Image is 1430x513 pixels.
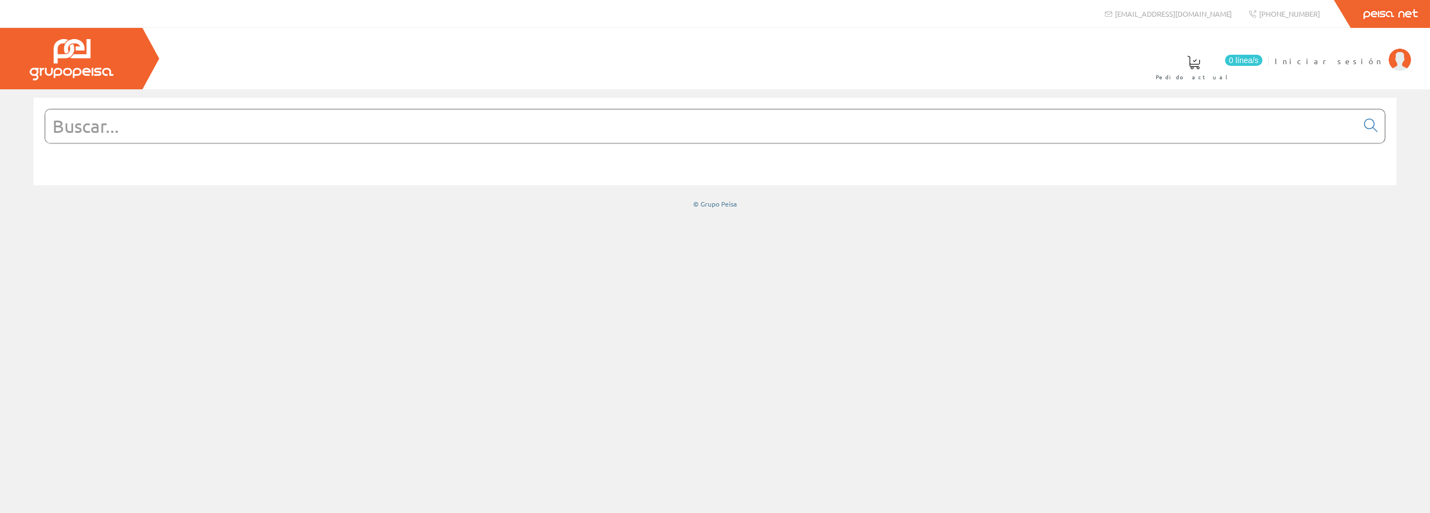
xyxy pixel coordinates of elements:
[1275,55,1383,66] span: Iniciar sesión
[34,199,1396,209] div: © Grupo Peisa
[1115,9,1232,18] span: [EMAIL_ADDRESS][DOMAIN_NAME]
[1259,9,1320,18] span: [PHONE_NUMBER]
[1156,71,1232,83] span: Pedido actual
[30,39,113,80] img: Grupo Peisa
[45,109,1357,143] input: Buscar...
[1275,46,1411,57] a: Iniciar sesión
[1225,55,1262,66] span: 0 línea/s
